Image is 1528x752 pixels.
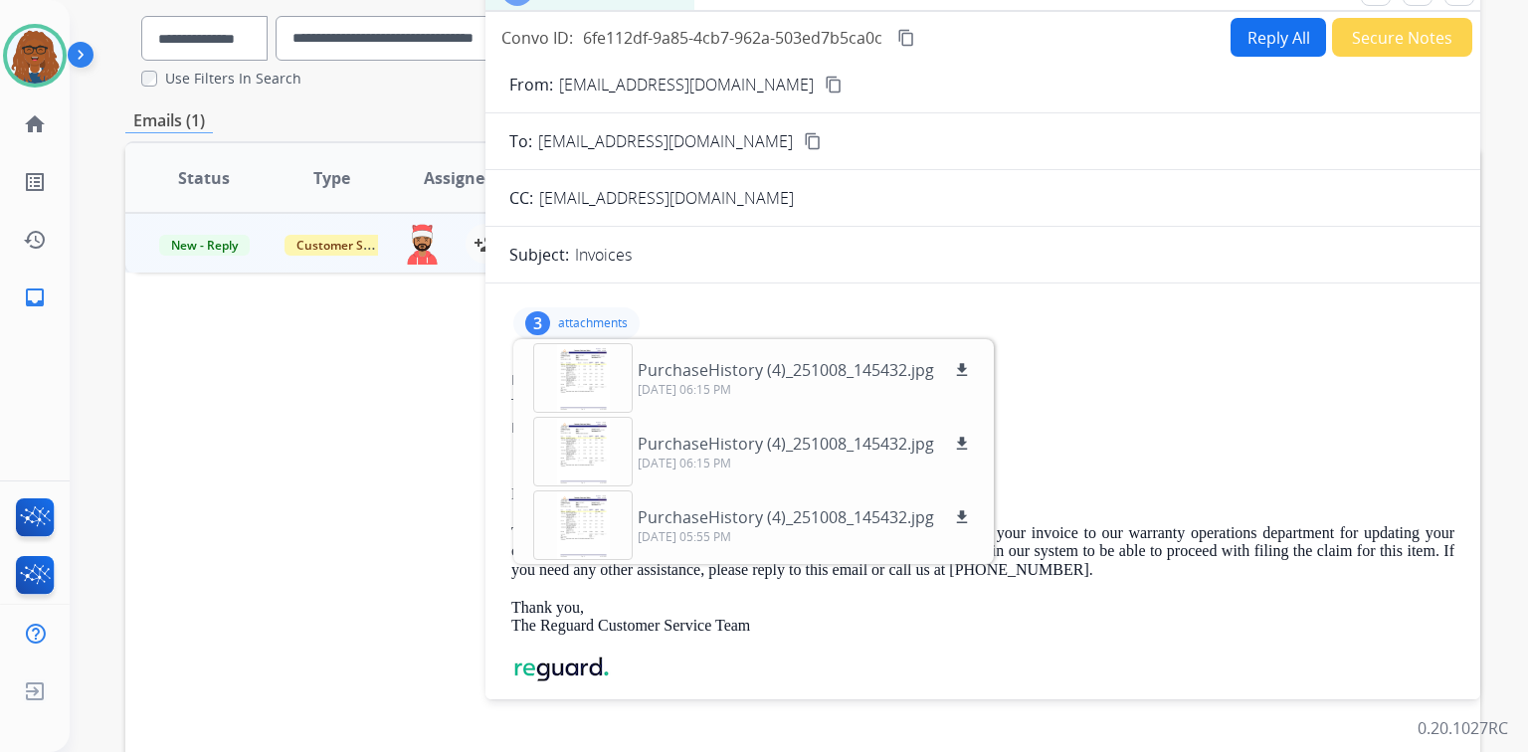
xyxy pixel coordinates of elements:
[583,27,882,49] span: 6fe112df-9a85-4cb7-962a-503ed7b5ca0c
[953,361,971,379] mat-icon: download
[424,166,493,190] span: Assignee
[511,599,1454,636] p: Thank you, The Reguard Customer Service Team
[313,166,350,190] span: Type
[1418,716,1508,740] p: 0.20.1027RC
[125,108,213,133] p: Emails (1)
[1231,18,1326,57] button: Reply All
[953,508,971,526] mat-icon: download
[285,235,414,256] span: Customer Support
[539,187,794,209] span: [EMAIL_ADDRESS][DOMAIN_NAME]
[511,524,1454,579] p: Thank you for contacting Reguard customer support. We have forwarded your invoice to our warranty...
[23,228,47,252] mat-icon: history
[1332,18,1472,57] button: Secure Notes
[509,73,553,96] p: From:
[511,370,1454,390] div: From:
[501,26,573,50] p: Convo ID:
[403,224,442,265] img: agent-avatar
[559,73,814,96] p: [EMAIL_ADDRESS][DOMAIN_NAME]
[511,656,611,683] img: Reguard+Logotype+Color_WBG_S.png
[897,29,915,47] mat-icon: content_copy
[538,129,793,153] span: [EMAIL_ADDRESS][DOMAIN_NAME]
[511,394,1454,414] div: To:
[165,69,301,89] label: Use Filters In Search
[7,28,63,84] img: avatar
[638,382,974,398] p: [DATE] 06:15 PM
[23,285,47,309] mat-icon: inbox
[825,76,843,94] mat-icon: content_copy
[638,456,974,471] p: [DATE] 06:15 PM
[474,232,497,256] mat-icon: person_add
[638,358,934,382] p: PurchaseHistory (4)_251008_145432.jpg
[638,505,934,529] p: PurchaseHistory (4)_251008_145432.jpg
[638,432,934,456] p: PurchaseHistory (4)_251008_145432.jpg
[525,311,550,335] div: 3
[953,435,971,453] mat-icon: download
[511,418,1454,438] div: Date:
[804,132,822,150] mat-icon: content_copy
[638,529,974,545] p: [DATE] 05:55 PM
[509,129,532,153] p: To:
[178,166,230,190] span: Status
[509,243,569,267] p: Subject:
[511,485,1454,503] p: Hi ,
[159,235,250,256] span: New - Reply
[575,243,632,267] p: Invoices
[558,315,628,331] p: attachments
[23,170,47,194] mat-icon: list_alt
[23,112,47,136] mat-icon: home
[509,186,533,210] p: CC:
